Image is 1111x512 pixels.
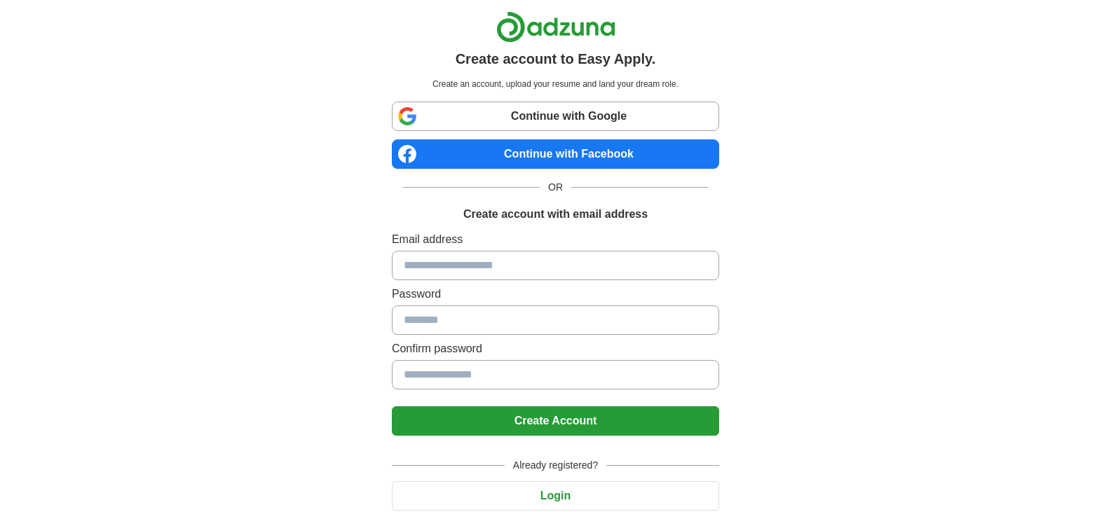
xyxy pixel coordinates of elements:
a: Continue with Google [392,102,719,131]
label: Email address [392,231,719,248]
h1: Create account to Easy Apply. [456,48,656,69]
a: Continue with Facebook [392,139,719,169]
p: Create an account, upload your resume and land your dream role. [395,78,716,90]
h1: Create account with email address [463,206,648,223]
label: Password [392,286,719,303]
button: Login [392,481,719,511]
label: Confirm password [392,340,719,357]
img: Adzuna logo [496,11,615,43]
button: Create Account [392,406,719,436]
span: Already registered? [505,458,606,473]
span: OR [540,180,571,195]
a: Login [392,490,719,501]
